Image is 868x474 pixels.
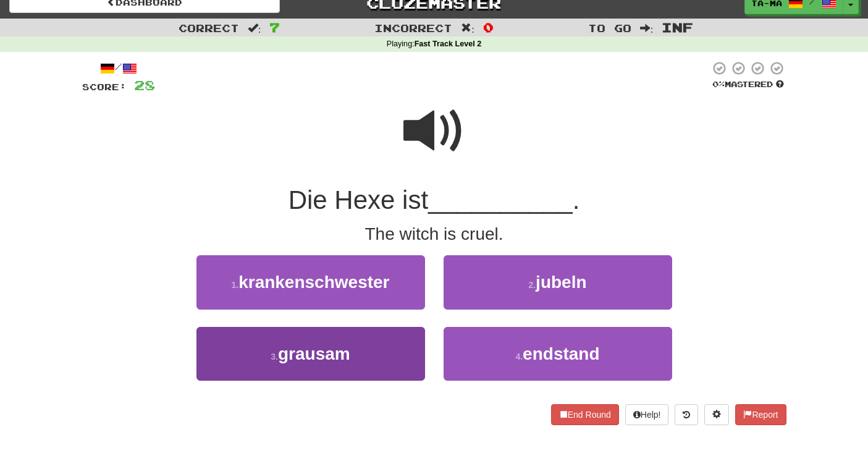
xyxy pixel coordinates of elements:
[196,327,425,381] button: 3.grausam
[444,327,672,381] button: 4.endstand
[415,40,482,48] strong: Fast Track Level 2
[134,77,155,93] span: 28
[238,273,389,292] span: krankenschwester
[269,20,280,35] span: 7
[710,79,786,90] div: Mastered
[271,352,278,362] small: 3 .
[662,20,693,35] span: Inf
[712,79,725,89] span: 0 %
[483,20,494,35] span: 0
[588,22,631,34] span: To go
[675,404,698,425] button: Round history (alt+y)
[82,222,786,247] div: The witch is cruel.
[82,82,127,92] span: Score:
[231,280,238,290] small: 1 .
[289,185,428,214] span: Die Hexe ist
[735,404,786,425] button: Report
[82,61,155,76] div: /
[515,352,523,362] small: 4 .
[278,344,350,363] span: grausam
[528,280,536,290] small: 2 .
[196,255,425,309] button: 1.krankenschwester
[640,23,654,33] span: :
[374,22,452,34] span: Incorrect
[536,273,586,292] span: jubeln
[428,185,573,214] span: __________
[573,185,580,214] span: .
[444,255,672,309] button: 2.jubeln
[625,404,669,425] button: Help!
[179,22,239,34] span: Correct
[523,344,599,363] span: endstand
[248,23,261,33] span: :
[461,23,474,33] span: :
[551,404,619,425] button: End Round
